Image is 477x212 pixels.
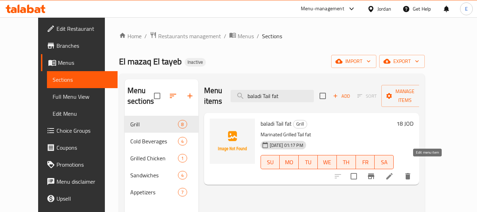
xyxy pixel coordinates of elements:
button: WE [318,155,337,169]
button: TH [337,155,356,169]
span: Edit Restaurant [56,24,112,33]
nav: breadcrumb [119,31,425,41]
span: SA [377,157,391,167]
span: import [337,57,371,66]
span: Upsell [56,194,112,203]
span: MO [282,157,296,167]
a: Restaurants management [150,31,221,41]
button: SA [375,155,394,169]
input: search [231,90,314,102]
span: Edit Menu [53,109,112,118]
a: Menu disclaimer [41,173,118,190]
a: Menus [41,54,118,71]
h2: Menu items [204,85,222,107]
img: baladi Tail fat [210,119,255,164]
a: Sections [47,71,118,88]
button: Manage items [381,85,429,107]
h2: Menu sections [127,85,154,107]
h6: 18 JOD [396,119,413,128]
a: Choice Groups [41,122,118,139]
button: delete [399,168,416,185]
li: / [257,32,259,40]
span: Sections [53,75,112,84]
a: Branches [41,37,118,54]
span: Grill [130,120,178,128]
a: Menus [229,31,254,41]
span: Promotions [56,160,112,169]
li: / [224,32,226,40]
span: Choice Groups [56,126,112,135]
span: El mazaq El tayeb [119,53,182,69]
span: SU [264,157,277,167]
span: Select to update [346,169,361,184]
span: Inactive [185,59,206,65]
span: Coupons [56,143,112,152]
span: export [385,57,419,66]
a: Coupons [41,139,118,156]
span: Restaurants management [158,32,221,40]
span: Manage items [387,87,423,105]
button: Branch-specific-item [363,168,380,185]
nav: Menu sections [125,113,198,204]
div: items [178,188,187,196]
span: TU [302,157,315,167]
a: Edit Menu [47,105,118,122]
span: Appetizers [130,188,178,196]
span: Menu disclaimer [56,177,112,186]
span: Select all sections [150,88,165,103]
span: FR [359,157,372,167]
span: WE [321,157,334,167]
a: Promotions [41,156,118,173]
button: export [379,55,425,68]
span: Add item [330,91,353,102]
div: Grilled Chicken1 [125,150,198,167]
div: items [178,120,187,128]
span: E [465,5,468,13]
button: TU [299,155,318,169]
span: 7 [178,189,186,196]
div: Grill8 [125,116,198,133]
span: [DATE] 01:17 PM [267,142,306,149]
div: items [178,137,187,145]
a: Upsell [41,190,118,207]
a: Edit Restaurant [41,20,118,37]
span: 4 [178,172,186,179]
div: Jordan [377,5,391,13]
div: Inactive [185,58,206,67]
div: Sandwiches4 [125,167,198,184]
span: 8 [178,121,186,128]
button: SU [261,155,280,169]
span: Select section [315,88,330,103]
a: Home [119,32,142,40]
span: Sections [262,32,282,40]
span: Grill [293,120,307,128]
button: Add [330,91,353,102]
button: import [331,55,376,68]
a: Full Menu View [47,88,118,105]
span: Full Menu View [53,92,112,101]
span: Sort sections [165,87,181,104]
div: Menu-management [301,5,344,13]
span: baladi Tail fat [261,118,292,129]
span: Select section first [353,91,381,102]
span: Sandwiches [130,171,178,179]
span: Menus [58,58,112,67]
span: 1 [178,155,186,162]
span: Grilled Chicken [130,154,178,162]
span: 4 [178,138,186,145]
span: Branches [56,41,112,50]
button: Add section [181,87,198,104]
span: TH [340,157,353,167]
div: Cold Beverages4 [125,133,198,150]
span: Add [332,92,351,100]
div: items [178,154,187,162]
li: / [144,32,147,40]
span: Cold Beverages [130,137,178,145]
div: items [178,171,187,179]
p: Marinated Grilled Tail fat [261,130,394,139]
